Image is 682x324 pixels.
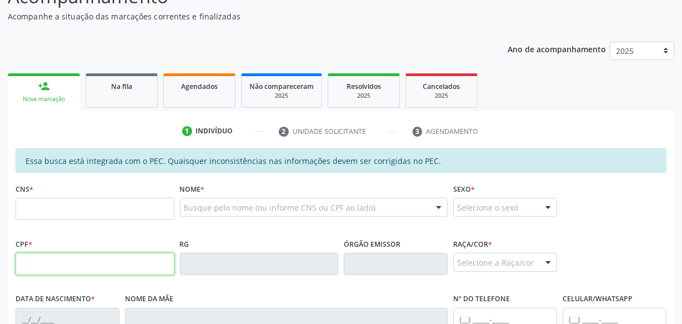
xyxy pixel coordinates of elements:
div: Indivíduo [196,126,233,136]
div: 2025 [249,92,314,100]
label: CPF [16,236,32,253]
label: Data de nascimento [16,291,95,308]
span: Selecione a Raça/cor [457,257,534,268]
label: Nº do Telefone [453,291,510,308]
span: Cancelados [423,82,460,91]
div: 2025 [336,92,392,100]
label: Nome [180,181,205,198]
span: Resolvidos [347,82,381,91]
label: Sexo [453,181,475,198]
p: Acompanhe a situação das marcações correntes e finalizadas [8,11,474,22]
div: 2025 [414,92,469,100]
div: person_add [38,80,50,92]
label: Celular/WhatsApp [563,291,633,308]
label: RG [180,236,189,253]
span: Não compareceram [249,82,314,91]
span: Selecione o sexo [457,202,518,213]
p: Ano de acompanhamento [508,42,606,56]
label: Nome da mãe [125,291,173,308]
span: Na fila [111,82,132,91]
label: Raça/cor [453,236,492,253]
span: Busque pelo nome (ou informe CNS ou CPF ao lado) [184,202,376,213]
label: Órgão emissor [344,236,400,253]
div: Nova marcação [16,95,72,103]
label: CNS [16,181,33,198]
div: 1 [182,126,192,136]
span: Agendados [181,82,218,91]
div: Essa busca está integrada com o PEC. Quaisquer inconsistências nas informações devem ser corrigid... [16,148,666,173]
